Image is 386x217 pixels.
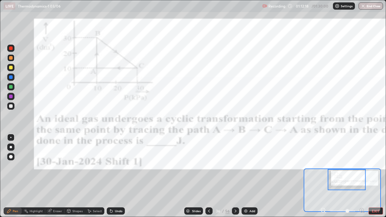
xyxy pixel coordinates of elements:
p: Thermodynamics-1 03/06 [18,4,61,8]
div: Undo [115,209,122,212]
div: Eraser [53,209,62,212]
img: class-settings-icons [335,4,340,8]
img: recording.375f2c34.svg [262,4,267,8]
div: / [222,209,224,213]
button: EXIT [369,207,383,215]
img: end-class-cross [361,4,365,8]
p: Recording [268,4,285,8]
div: Select [93,209,102,212]
div: Shapes [72,209,83,212]
img: add-slide-button [243,209,248,213]
p: LIVE [5,4,14,8]
button: End Class [359,2,383,10]
div: 56 [225,208,229,214]
div: Pen [13,209,18,212]
div: Highlight [30,209,43,212]
div: Slides [192,209,201,212]
div: 36 [215,209,221,213]
div: Add [249,209,255,212]
p: Settings [341,5,353,8]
